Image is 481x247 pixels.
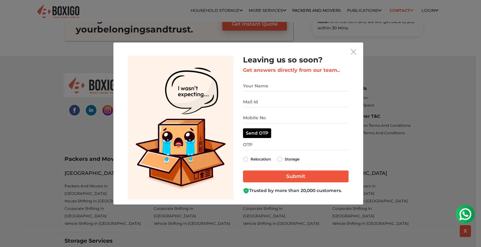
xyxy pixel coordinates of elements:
[243,81,349,91] input: Your Name
[351,49,356,55] img: exit
[243,188,249,194] img: Boxigo Customer Shield
[6,6,19,19] img: whatsapp-icon.svg
[243,96,349,107] input: Mail Id
[285,156,299,163] label: Storage
[243,128,271,138] button: Send OTP
[251,156,271,163] label: Relocation
[243,187,349,194] div: Trusted by more than 20,000 customers.
[243,112,349,123] input: Mobile No
[243,170,349,182] input: Submit
[243,139,349,150] input: OTP
[128,56,234,200] img: Lead Welcome Image
[243,56,349,65] h2: Leaving us so soon?
[243,67,349,73] h3: Get answers directly from our team..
